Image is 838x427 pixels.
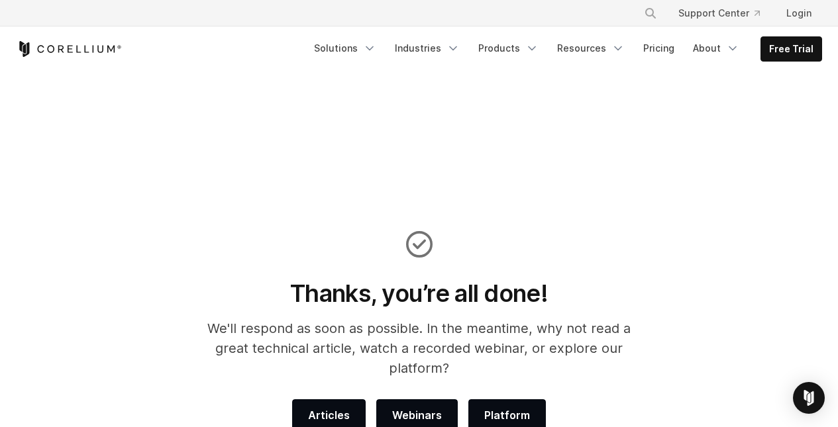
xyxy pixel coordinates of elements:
a: Industries [387,36,468,60]
p: We'll respond as soon as possible. In the meantime, why not read a great technical article, watch... [189,318,649,378]
span: Articles [308,407,350,423]
a: Login [776,1,822,25]
span: Platform [484,407,530,423]
a: Pricing [635,36,682,60]
a: Support Center [668,1,770,25]
a: Products [470,36,547,60]
span: Webinars [392,407,442,423]
div: Navigation Menu [628,1,822,25]
a: Resources [549,36,633,60]
a: Solutions [306,36,384,60]
div: Navigation Menu [306,36,822,62]
h1: Thanks, you’re all done! [189,279,649,308]
div: Open Intercom Messenger [793,382,825,414]
a: Corellium Home [17,41,122,57]
button: Search [639,1,662,25]
a: About [685,36,747,60]
a: Free Trial [761,37,821,61]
